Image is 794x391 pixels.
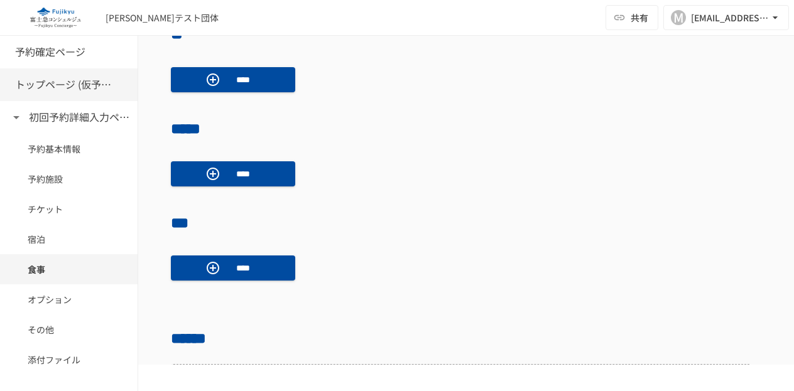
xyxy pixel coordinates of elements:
button: M[EMAIL_ADDRESS][PERSON_NAME][DOMAIN_NAME] [663,5,789,30]
span: 予約施設 [28,172,110,186]
span: 添付ファイル [28,353,110,367]
h6: トップページ (仮予約一覧) [15,77,116,93]
div: [PERSON_NAME]テスト団体 [106,11,219,24]
span: 宿泊 [28,232,110,246]
span: 予約基本情報 [28,142,110,156]
button: 共有 [606,5,658,30]
span: チケット [28,202,110,216]
div: [EMAIL_ADDRESS][PERSON_NAME][DOMAIN_NAME] [691,10,769,26]
span: オプション [28,292,110,306]
span: 共有 [631,11,648,24]
h6: 予約確定ページ [15,44,85,60]
span: 食事 [28,262,110,276]
h6: 初回予約詳細入力ページ [29,109,129,126]
div: M [671,10,686,25]
span: その他 [28,323,110,336]
img: eQeGXtYPV2fEKIA3pizDiVdzO5gJTl2ahLbsPaD2E4R [15,8,95,28]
